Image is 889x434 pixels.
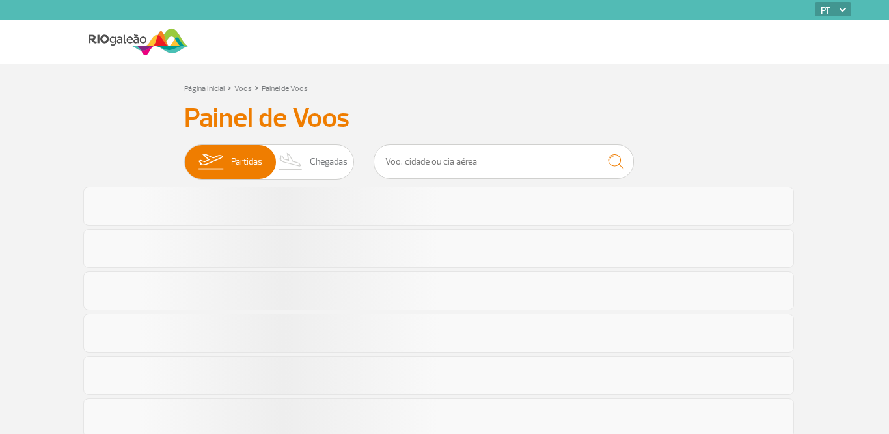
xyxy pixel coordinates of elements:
a: Voos [234,84,252,94]
span: Partidas [231,145,262,179]
h3: Painel de Voos [184,102,705,135]
a: Página Inicial [184,84,225,94]
a: > [254,80,259,95]
a: > [227,80,232,95]
input: Voo, cidade ou cia aérea [374,144,634,179]
a: Painel de Voos [262,84,308,94]
img: slider-embarque [190,145,231,179]
img: slider-desembarque [271,145,310,179]
span: Chegadas [310,145,348,179]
